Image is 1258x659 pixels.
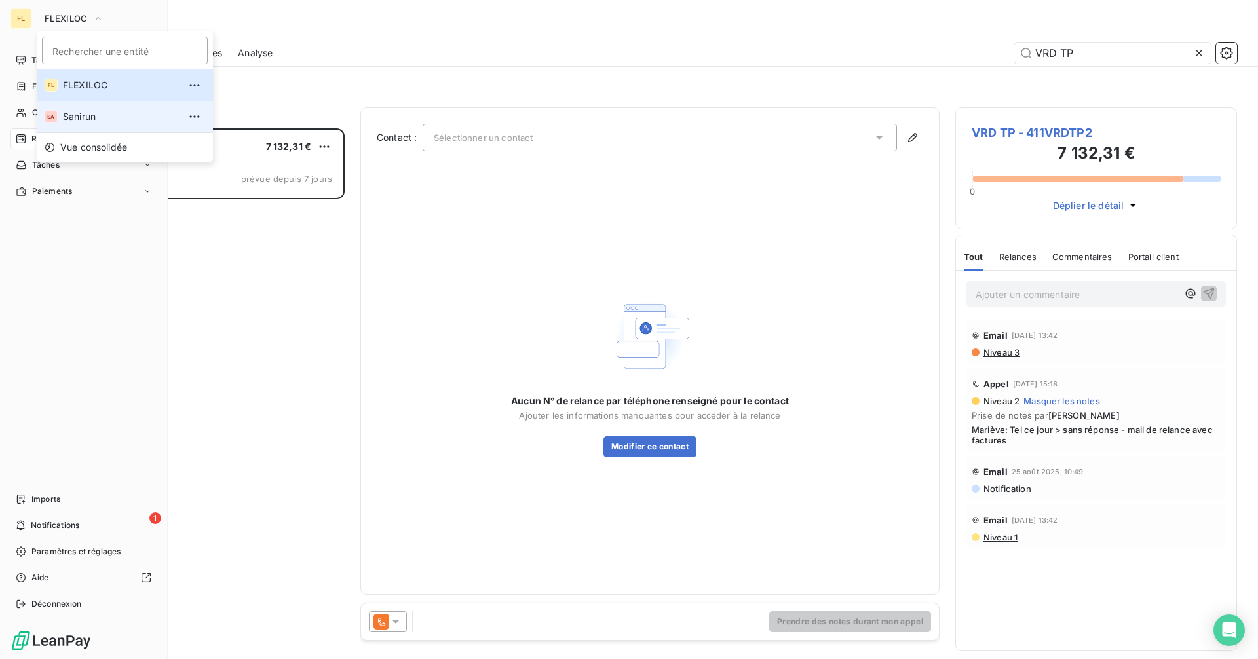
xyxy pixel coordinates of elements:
span: Clients [32,107,58,119]
span: 7 132,31 € [266,141,312,152]
span: Déconnexion [31,598,82,610]
span: VRD TP - 411VRDTP2 [972,124,1221,141]
span: Factures [32,81,66,92]
span: Mariève: Tel ce jour > sans réponse - mail de relance avec factures [972,424,1221,445]
div: Open Intercom Messenger [1213,614,1245,646]
span: Sélectionner un contact [434,132,533,143]
span: Niveau 1 [982,532,1018,542]
span: Niveau 2 [982,396,1020,406]
span: Ajouter les informations manquantes pour accéder à la relance [519,410,780,421]
span: Notification [982,483,1031,494]
span: Email [983,515,1008,525]
span: Analyse [238,47,273,60]
input: placeholder [42,37,208,64]
span: Paiements [32,185,72,197]
button: Modifier ce contact [603,436,696,457]
span: [DATE] 15:18 [1013,380,1058,388]
span: Appel [983,379,1009,389]
a: Aide [10,567,157,588]
span: FLEXILOC [45,13,88,24]
h3: 7 132,31 € [972,141,1221,168]
span: Relances [31,133,66,145]
span: Vue consolidée [60,141,127,154]
span: 25 août 2025, 10:49 [1012,468,1084,476]
span: Notifications [31,519,79,531]
span: prévue depuis 7 jours [241,174,332,184]
img: Empty state [608,294,692,379]
span: Tout [964,252,983,262]
span: Masquer les notes [1023,396,1100,406]
span: Imports [31,493,60,505]
span: Tâches [32,159,60,171]
span: Portail client [1128,252,1179,262]
span: [DATE] 13:42 [1012,516,1058,524]
span: 0 [970,186,975,197]
button: Prendre des notes durant mon appel [769,611,931,632]
span: Aucun N° de relance par téléphone renseigné pour le contact [511,394,789,407]
span: Relances [999,252,1037,262]
span: Prise de notes par [972,410,1221,421]
span: Commentaires [1052,252,1113,262]
span: Déplier le détail [1053,198,1124,212]
span: 1 [149,512,161,524]
span: Email [983,330,1008,341]
label: Contact : [377,131,423,144]
span: Sanirun [63,110,179,123]
span: Niveau 3 [982,347,1020,358]
div: FL [10,8,31,29]
div: FL [45,79,58,92]
span: [DATE] 13:42 [1012,331,1058,339]
span: [PERSON_NAME] [1048,410,1120,421]
button: Déplier le détail [1049,198,1144,213]
input: Rechercher [1014,43,1211,64]
div: grid [63,128,345,659]
span: FLEXILOC [63,79,179,92]
span: Paramètres et réglages [31,546,121,557]
div: SA [45,110,58,123]
span: Tableau de bord [31,54,92,66]
span: Email [983,466,1008,477]
img: Logo LeanPay [10,630,92,651]
span: Aide [31,572,49,584]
